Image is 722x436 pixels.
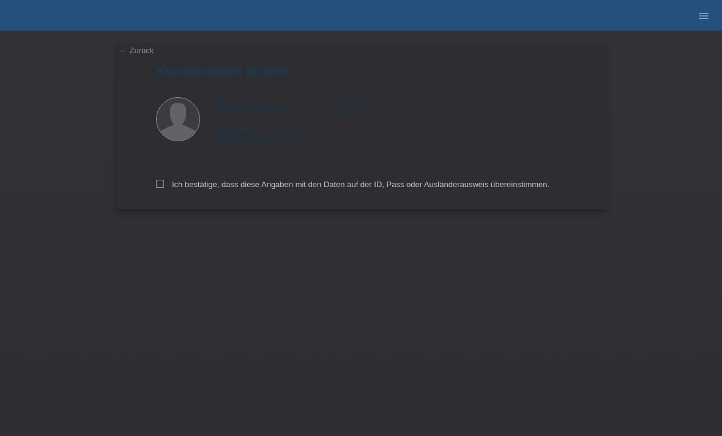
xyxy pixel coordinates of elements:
span: Nachname [333,98,366,106]
i: menu [698,10,710,22]
h1: Kundendaten prüfen [156,64,566,79]
div: [PERSON_NAME] [217,97,333,116]
div: Cantieni [333,97,450,116]
div: [GEOGRAPHIC_DATA] [217,125,333,143]
a: menu [691,12,716,19]
a: ← Zurück [119,46,154,55]
span: Nationalität [217,126,251,133]
label: Ich bestätige, dass diese Angaben mit den Daten auf der ID, Pass oder Ausländerausweis übereinsti... [156,180,549,189]
span: Vorname [217,98,244,106]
